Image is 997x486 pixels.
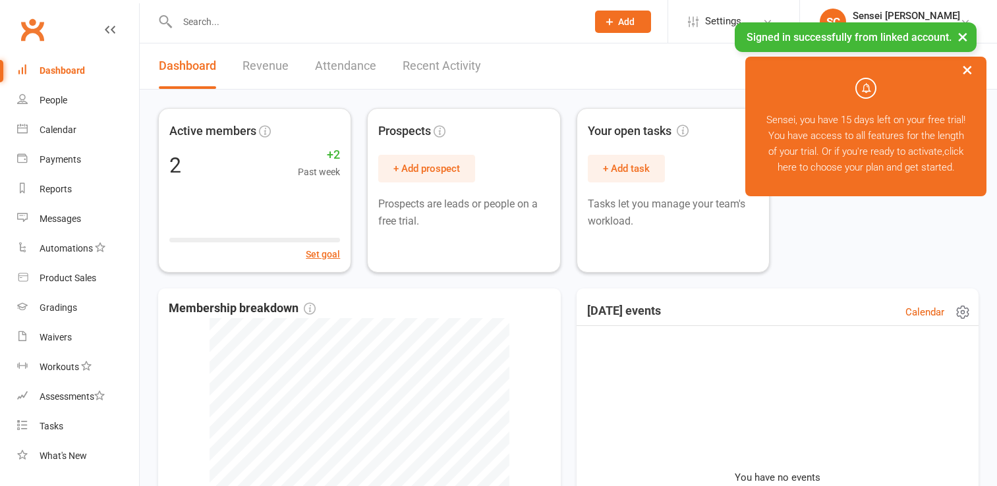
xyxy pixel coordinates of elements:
a: Assessments [17,382,139,412]
span: Active members [169,122,256,141]
div: Reports [40,184,72,194]
div: Sensei, you have 15 days left on your free trial! You have access to all features for the length ... [745,57,986,196]
a: People [17,86,139,115]
a: Calendar [905,304,944,320]
a: Workouts [17,352,139,382]
a: Dashboard [159,43,216,89]
p: You have no events [735,470,820,485]
span: Prospects [378,122,431,141]
span: Membership breakdown [169,299,316,318]
p: Tasks let you manage your team's workload. [588,196,758,229]
button: + Add prospect [378,155,475,182]
a: Dashboard [17,56,139,86]
div: Assessments [40,391,105,402]
div: Payments [40,154,81,165]
div: Tasks [40,421,63,431]
div: Messages [40,213,81,224]
a: Gradings [17,293,139,323]
div: Dashboard [40,65,85,76]
div: SC [820,9,846,35]
span: Settings [705,7,741,36]
button: × [955,55,979,84]
a: Attendance [315,43,376,89]
a: Recent Activity [403,43,481,89]
button: + Add task [588,155,665,182]
div: Calendar [40,124,76,135]
div: Workouts [40,362,79,372]
a: Revenue [242,43,289,89]
div: 2 [169,155,181,176]
a: Messages [17,204,139,234]
input: Search... [173,13,578,31]
p: Prospects are leads or people on a free trial. [378,196,549,229]
div: Warriors Karate Dojo [853,22,960,34]
button: Add [595,11,651,33]
button: Set goal [306,247,340,261]
div: Sensei [PERSON_NAME] [853,10,960,22]
h3: [DATE] events [587,304,661,320]
div: Automations [40,243,93,254]
span: Signed in successfully from linked account. [747,31,952,43]
div: Product Sales [40,273,96,283]
a: Waivers [17,323,139,352]
div: Waivers [40,332,72,342]
div: Gradings [40,302,77,313]
button: × [951,22,975,51]
a: Calendar [17,115,139,145]
div: People [40,95,67,105]
a: Tasks [17,412,139,441]
a: Reports [17,175,139,204]
a: Clubworx [16,13,49,46]
a: Product Sales [17,263,139,293]
span: Past week [298,165,340,179]
a: Automations [17,234,139,263]
a: What's New [17,441,139,471]
div: What's New [40,450,87,461]
span: +2 [298,146,340,165]
span: Your open tasks [588,122,689,141]
span: Add [618,16,635,27]
a: Payments [17,145,139,175]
